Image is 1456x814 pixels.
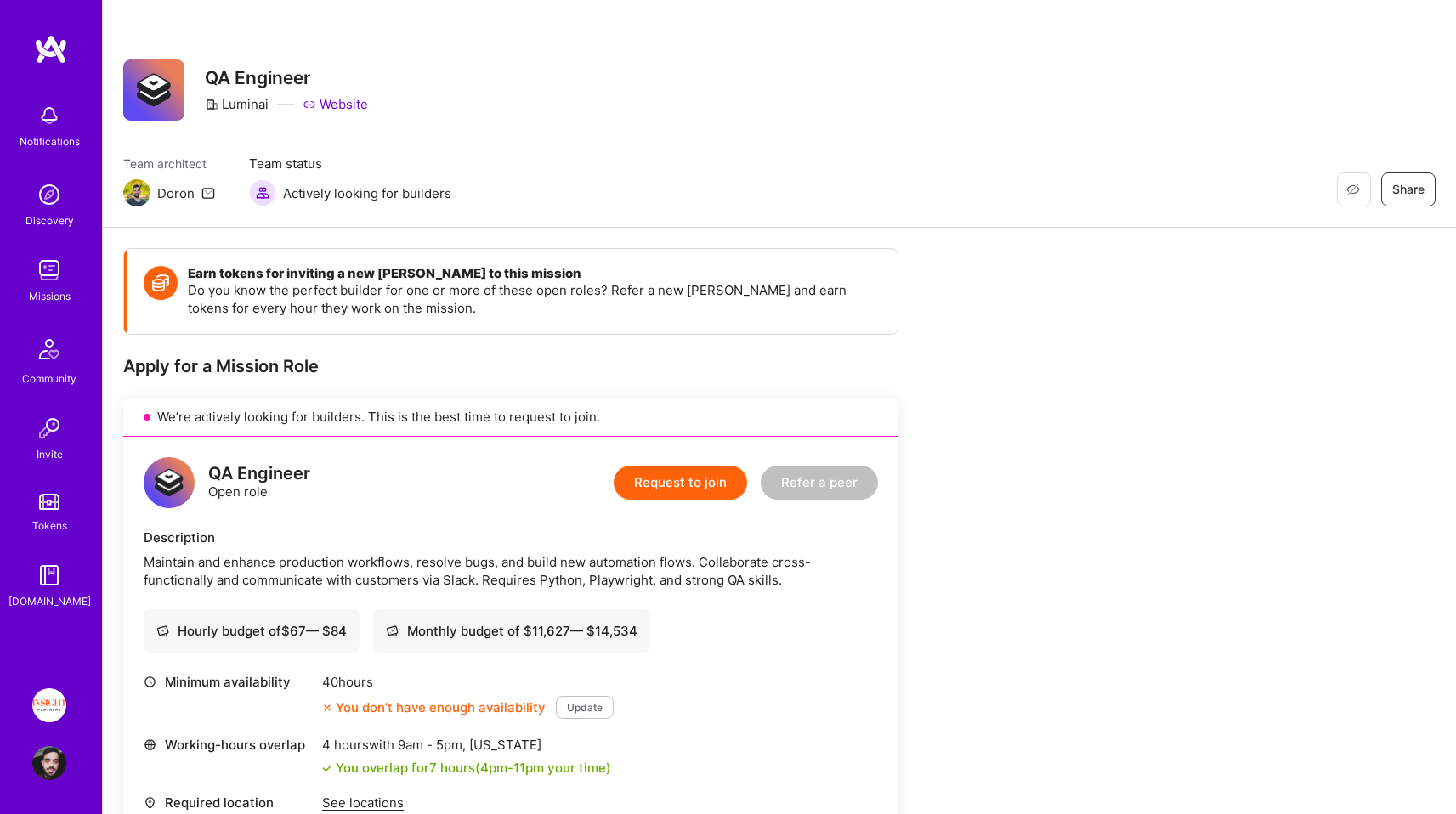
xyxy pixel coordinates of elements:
div: Maintain and enhance production workflows, resolve bugs, and build new automation flows. Collabor... [144,553,878,589]
img: Invite [32,411,66,445]
img: guide book [32,558,66,592]
img: teamwork [32,253,66,287]
div: Required location [144,794,314,811]
div: Minimum availability [144,673,314,691]
img: Company Logo [123,59,184,121]
div: You don’t have enough availability [322,698,546,716]
div: [DOMAIN_NAME] [8,592,91,610]
div: 40 hours [322,673,614,691]
i: icon Cash [386,625,399,637]
div: Tokens [32,517,67,534]
div: Doron [157,184,195,202]
img: tokens [39,494,59,510]
div: Discovery [25,212,74,229]
span: 4pm - 11pm [480,760,544,776]
i: icon Check [322,763,332,773]
div: Missions [29,287,71,305]
img: Token icon [144,266,178,300]
i: icon CompanyGray [205,98,218,111]
div: Notifications [20,133,80,150]
span: 9am - 5pm , [394,737,469,753]
button: Share [1381,172,1436,206]
span: Team architect [123,155,215,172]
img: Insight Partners: Data & AI - Sourcing [32,688,66,722]
div: Open role [208,465,310,500]
i: icon CloseOrange [322,703,332,713]
i: icon Cash [156,625,169,637]
div: QA Engineer [208,465,310,483]
img: bell [32,99,66,133]
a: Insight Partners: Data & AI - Sourcing [28,688,71,722]
div: Hourly budget of $ 67 — $ 84 [156,622,347,640]
h4: Earn tokens for inviting a new [PERSON_NAME] to this mission [188,266,881,281]
h3: QA Engineer [205,67,368,88]
img: Actively looking for builders [249,179,276,206]
div: You overlap for 7 hours ( your time) [336,759,611,777]
i: icon Location [144,796,156,809]
p: Do you know the perfect builder for one or more of these open roles? Refer a new [PERSON_NAME] an... [188,281,881,317]
div: Invite [37,445,63,463]
div: We’re actively looking for builders. This is the best time to request to join. [123,398,898,437]
div: 4 hours with [US_STATE] [322,736,611,754]
i: icon Mail [201,186,215,200]
img: discovery [32,178,66,212]
span: Actively looking for builders [283,184,451,202]
div: Monthly budget of $ 11,627 — $ 14,534 [386,622,637,640]
button: Update [556,696,614,719]
i: icon EyeClosed [1346,183,1360,196]
img: logo [144,457,195,508]
span: Team status [249,155,451,172]
div: Community [22,370,76,387]
img: User Avatar [32,746,66,780]
span: Share [1392,181,1425,198]
button: Request to join [614,466,747,500]
i: icon Clock [144,676,156,688]
div: Description [144,529,878,546]
img: Community [29,329,70,370]
div: Working-hours overlap [144,736,314,754]
img: Team Architect [123,179,150,206]
a: User Avatar [28,746,71,780]
button: Refer a peer [761,466,878,500]
img: logo [34,34,68,65]
a: Website [303,95,368,113]
div: Luminai [205,95,269,113]
div: See locations [322,794,532,811]
div: Apply for a Mission Role [123,355,898,377]
i: icon World [144,738,156,751]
